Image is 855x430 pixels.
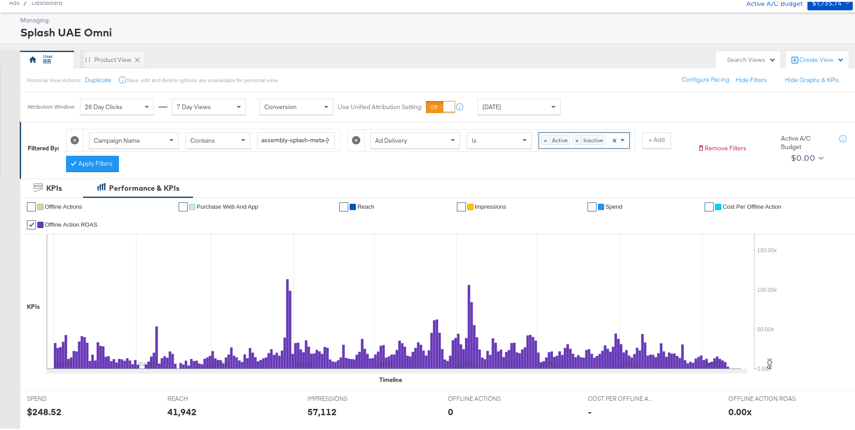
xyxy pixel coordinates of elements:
[728,404,752,417] div: 0.00x
[177,101,211,109] span: 7 Day Views
[610,131,618,146] span: Clear all
[781,132,830,149] div: Active A/C Budget
[179,201,188,210] a: ✔
[588,201,596,210] a: ✔
[542,134,550,143] span: ×
[85,55,90,60] div: Drag to reorder tab
[457,201,466,210] a: ✔
[94,135,140,143] span: Campaign Name
[799,54,844,63] div: Create View
[45,202,82,208] span: Offline Actions
[27,404,61,417] div: $248.52
[27,393,94,401] span: SPEND
[448,393,515,401] span: OFFLINE ACTIONS
[45,219,97,226] span: Offline Action ROAS
[448,404,453,417] div: 0
[581,134,605,143] span: Inactive
[20,23,851,38] div: Splash UAE Omni
[482,101,501,109] span: [DATE]
[375,135,407,143] span: Ad Delivery
[357,202,374,208] span: Reach
[791,149,815,163] div: $0.00
[573,134,581,143] span: ×
[43,56,51,64] div: RR
[27,75,81,82] div: Personal View Actions:
[588,393,655,401] span: COST PER OFFLINE ACTION
[307,393,375,401] span: IMPRESSIONS
[736,74,767,83] button: Hide Filters
[167,393,235,401] span: REACH
[66,154,119,170] button: Apply Filters
[264,101,297,109] span: Conversion
[339,201,348,210] a: ✔
[28,142,59,151] div: Filtered By:
[785,74,839,83] button: Hide Graphs & KPIs
[605,202,623,208] span: Spend
[728,393,796,401] span: OFFLINE ACTION ROAS
[257,130,335,147] input: Enter a search term
[46,181,62,192] div: KPIs
[94,54,132,62] div: Product View
[85,74,111,83] button: Duplicate
[167,404,197,417] div: 41,942
[307,404,337,417] div: 57,112
[85,101,123,109] span: 28 Day Clicks
[550,134,570,143] span: Active
[612,134,617,142] span: ×
[766,356,774,367] text: ROI
[190,135,215,143] span: Contains
[379,374,402,382] div: Timeline
[197,202,258,208] span: Purchase web and app
[27,301,40,309] div: KPIs
[723,202,781,208] span: Cost Per Offline Action
[642,131,671,147] button: + Add
[27,201,36,210] a: ✔
[787,149,825,163] button: $0.00
[127,75,278,82] div: Save, edit and delete options are unavailable for personal view.
[697,142,746,151] button: Remove Filters
[675,70,736,86] button: Configure Pacing
[588,404,592,417] div: -
[472,135,477,143] span: Is
[727,54,776,62] div: Search Views
[705,201,714,210] a: ✔
[20,14,851,23] div: Managing:
[27,219,36,228] a: ✔
[338,101,422,110] label: Use Unified Attribution Setting:
[475,202,506,208] span: Impressions
[109,181,180,192] div: Performance & KPIs
[27,102,75,108] div: Attribution Window:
